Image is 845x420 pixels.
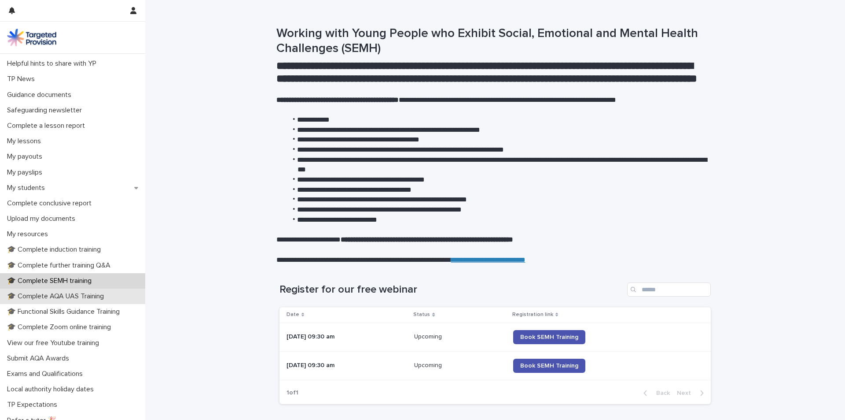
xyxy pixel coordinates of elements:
span: Back [651,390,670,396]
p: Complete a lesson report [4,122,92,130]
p: Upload my documents [4,215,82,223]
p: My payslips [4,168,49,177]
p: Status [413,310,430,320]
img: M5nRWzHhSzIhMunXDL62 [7,29,56,46]
p: 🎓 Complete induction training [4,245,108,254]
button: Back [636,389,673,397]
p: Date [287,310,299,320]
p: 🎓 Functional Skills Guidance Training [4,308,127,316]
a: Book SEMH Training [513,330,585,344]
p: Safeguarding newsletter [4,106,89,115]
span: Next [677,390,696,396]
span: Book SEMH Training [520,363,578,369]
p: [DATE] 09:30 am [287,333,407,341]
p: TP News [4,75,42,83]
p: 🎓 Complete AQA UAS Training [4,292,111,301]
p: 🎓 Complete further training Q&A [4,261,118,270]
p: Complete conclusive report [4,199,99,208]
p: Upcoming [414,360,444,369]
tr: [DATE] 09:30 amUpcomingUpcoming Book SEMH Training [279,323,711,351]
p: My lessons [4,137,48,145]
span: Book SEMH Training [520,334,578,340]
a: Book SEMH Training [513,359,585,373]
p: 1 of 1 [279,382,305,404]
p: Exams and Qualifications [4,370,90,378]
h1: Register for our free webinar [279,283,624,296]
p: Registration link [512,310,553,320]
p: My students [4,184,52,192]
p: My payouts [4,152,49,161]
p: [DATE] 09:30 am [287,362,407,369]
input: Search [627,282,711,297]
tr: [DATE] 09:30 amUpcomingUpcoming Book SEMH Training [279,351,711,380]
p: Guidance documents [4,91,78,99]
p: 🎓 Complete SEMH training [4,277,99,285]
p: Local authority holiday dates [4,385,101,394]
p: Helpful hints to share with YP [4,59,103,68]
button: Next [673,389,711,397]
p: Submit AQA Awards [4,354,76,363]
p: Upcoming [414,331,444,341]
p: 🎓 Complete Zoom online training [4,323,118,331]
p: TP Expectations [4,401,64,409]
h1: Working with Young People who Exhibit Social, Emotional and Mental Health Challenges (SEMH) [276,26,708,56]
p: My resources [4,230,55,238]
p: View our free Youtube training [4,339,106,347]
